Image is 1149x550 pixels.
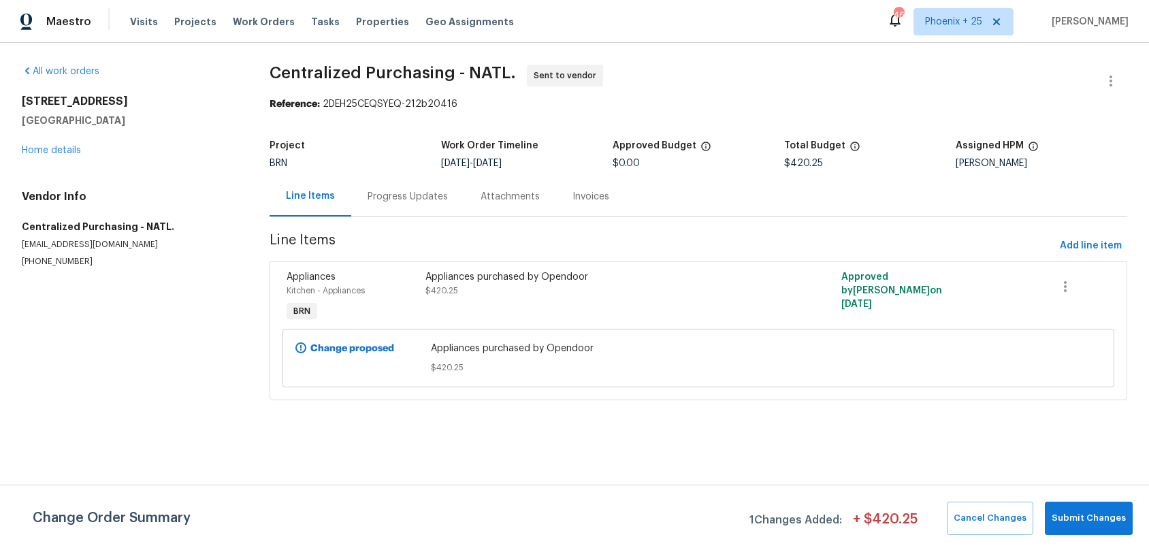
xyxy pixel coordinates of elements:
span: Tasks [311,17,340,27]
span: The total cost of line items that have been approved by both Opendoor and the Trade Partner. This... [700,141,711,159]
span: $0.00 [613,159,640,168]
span: Properties [356,15,409,29]
p: [EMAIL_ADDRESS][DOMAIN_NAME] [22,239,237,250]
h5: Centralized Purchasing - NATL. [22,220,237,233]
span: - [441,159,502,168]
div: Line Items [286,189,335,203]
a: All work orders [22,67,99,76]
span: The hpm assigned to this work order. [1028,141,1039,159]
h5: Approved Budget [613,141,696,150]
a: Home details [22,146,81,155]
span: Sent to vendor [534,69,602,82]
span: The total cost of line items that have been proposed by Opendoor. This sum includes line items th... [849,141,860,159]
span: Centralized Purchasing - NATL. [270,65,516,81]
div: [PERSON_NAME] [956,159,1127,168]
h5: Assigned HPM [956,141,1024,150]
h5: Work Order Timeline [441,141,538,150]
span: Work Orders [233,15,295,29]
div: Progress Updates [368,190,448,204]
h4: Vendor Info [22,190,237,204]
span: Kitchen - Appliances [287,287,365,295]
p: [PHONE_NUMBER] [22,256,237,268]
div: Appliances purchased by Opendoor [425,270,764,284]
div: 2DEH25CEQSYEQ-212b20416 [270,97,1127,111]
span: [DATE] [473,159,502,168]
span: [DATE] [441,159,470,168]
span: [PERSON_NAME] [1046,15,1129,29]
span: BRN [270,159,287,168]
span: Appliances purchased by Opendoor [431,342,965,355]
div: Invoices [572,190,609,204]
span: $420.25 [425,287,458,295]
span: Visits [130,15,158,29]
h5: Project [270,141,305,150]
h2: [STREET_ADDRESS] [22,95,237,108]
h5: [GEOGRAPHIC_DATA] [22,114,237,127]
span: Appliances [287,272,336,282]
span: Phoenix + 25 [925,15,982,29]
span: Maestro [46,15,91,29]
span: Geo Assignments [425,15,514,29]
h5: Total Budget [784,141,845,150]
span: Line Items [270,233,1054,259]
span: Approved by [PERSON_NAME] on [841,272,942,309]
span: BRN [288,304,316,318]
b: Change proposed [310,344,394,353]
span: Add line item [1060,238,1122,255]
div: 462 [894,8,903,22]
span: $420.25 [431,361,965,374]
b: Reference: [270,99,320,109]
button: Add line item [1054,233,1127,259]
span: Projects [174,15,216,29]
div: Attachments [481,190,540,204]
span: $420.25 [784,159,823,168]
span: [DATE] [841,300,872,309]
